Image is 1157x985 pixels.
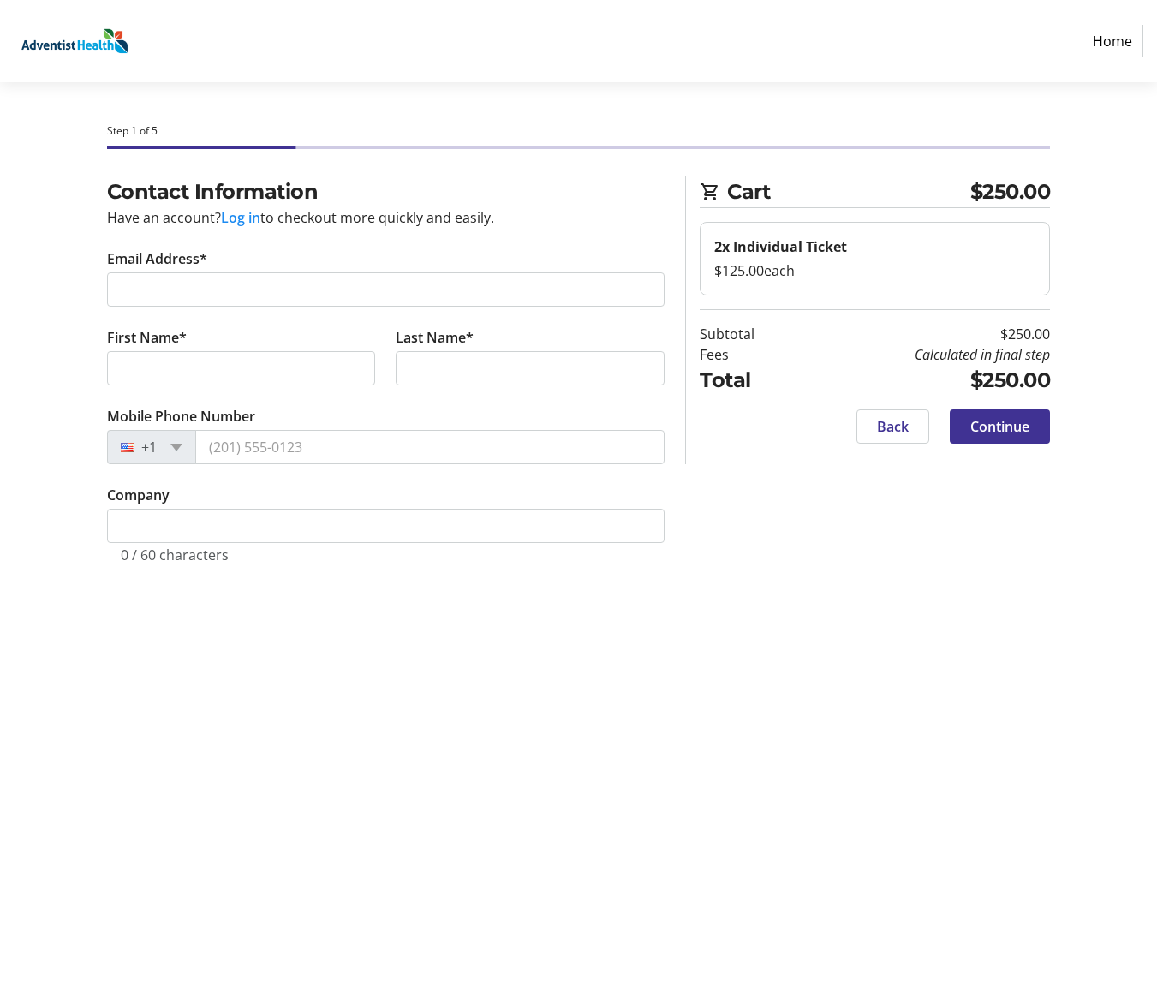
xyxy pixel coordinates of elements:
[727,176,970,207] span: Cart
[396,327,474,348] label: Last Name*
[970,176,1051,207] span: $250.00
[14,7,135,75] img: Adventist Health's Logo
[107,123,1051,139] div: Step 1 of 5
[700,365,801,396] td: Total
[801,365,1050,396] td: $250.00
[107,207,665,228] div: Have an account? to checkout more quickly and easily.
[107,406,255,427] label: Mobile Phone Number
[714,260,1035,281] div: $125.00 each
[877,416,909,437] span: Back
[107,485,170,505] label: Company
[801,344,1050,365] td: Calculated in final step
[950,409,1050,444] button: Continue
[700,324,801,344] td: Subtotal
[121,546,229,564] tr-character-limit: 0 / 60 characters
[700,344,801,365] td: Fees
[107,248,207,269] label: Email Address*
[856,409,929,444] button: Back
[195,430,665,464] input: (201) 555-0123
[801,324,1050,344] td: $250.00
[221,207,260,228] button: Log in
[107,176,665,207] h2: Contact Information
[107,327,187,348] label: First Name*
[714,237,847,256] strong: 2x Individual Ticket
[1082,25,1143,57] a: Home
[970,416,1029,437] span: Continue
